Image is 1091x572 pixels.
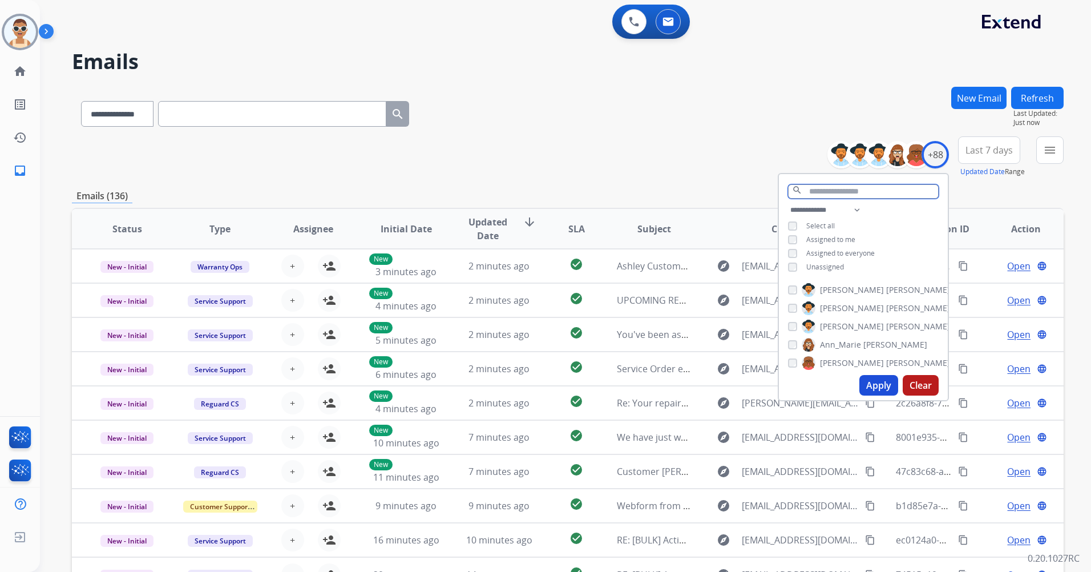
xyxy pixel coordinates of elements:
span: 7 minutes ago [468,431,530,444]
p: New [369,425,393,436]
mat-icon: check_circle [569,531,583,545]
span: [EMAIL_ADDRESS][DOMAIN_NAME] [742,293,859,307]
p: New [369,390,393,402]
mat-icon: person_add [322,293,336,307]
button: Refresh [1011,87,1064,109]
mat-icon: language [1037,466,1047,477]
span: New - Initial [100,466,153,478]
p: Emails (136) [72,189,132,203]
span: b1d85e7a-22f1-4a8a-9a8e-807c6f15be8f [896,500,1066,512]
th: Action [971,209,1064,249]
mat-icon: person_add [322,465,336,478]
span: 2 minutes ago [468,328,530,341]
span: Open [1007,430,1031,444]
mat-icon: explore [717,533,730,547]
mat-icon: search [391,107,405,121]
span: 2 minutes ago [468,260,530,272]
span: + [290,328,295,341]
span: + [290,362,295,376]
mat-icon: language [1037,329,1047,340]
span: [PERSON_NAME] [820,321,884,332]
span: 2 minutes ago [468,362,530,375]
span: 2 minutes ago [468,294,530,307]
mat-icon: language [1037,432,1047,442]
div: +88 [922,141,949,168]
mat-icon: person_add [322,259,336,273]
p: New [369,288,393,299]
span: [PERSON_NAME] [820,284,884,296]
span: We have just what you’re looking for... [617,431,779,444]
span: Open [1007,259,1031,273]
span: Initial Date [381,222,432,236]
mat-icon: inbox [13,164,27,178]
span: Webform from [EMAIL_ADDRESS][DOMAIN_NAME] on [DATE] [617,500,875,512]
span: [PERSON_NAME] [886,303,950,314]
span: ec0124a0-5af8-46c3-8165-aab131d1ea05 [896,534,1069,546]
mat-icon: content_copy [958,535,968,545]
span: Assignee [293,222,333,236]
button: + [281,494,304,517]
mat-icon: content_copy [958,364,968,374]
span: Range [960,167,1025,176]
mat-icon: language [1037,398,1047,408]
span: New - Initial [100,535,153,547]
mat-icon: content_copy [865,398,875,408]
button: Clear [903,375,939,396]
span: 11 minutes ago [373,471,439,484]
span: Service Support [188,295,253,307]
mat-icon: content_copy [865,535,875,545]
span: [PERSON_NAME] [886,321,950,332]
button: Updated Date [960,167,1005,176]
span: [EMAIL_ADDRESS][DOMAIN_NAME] [742,499,859,513]
button: + [281,460,304,483]
span: SLA [568,222,585,236]
span: Select all [806,221,835,231]
mat-icon: language [1037,501,1047,511]
span: 9 minutes ago [468,500,530,512]
span: + [290,293,295,307]
span: 47c83c68-aadf-4b13-ac76-6058f3d3a088 [896,465,1067,478]
span: 7 minutes ago [468,465,530,478]
span: 2c26a8f8-7e8e-4e1c-94cc-e4755764d8ea [896,397,1068,409]
span: Ashley Customer Care | Copy of Invoice for [PERSON_NAME] [ thread::plWbGLw0DT6qWhW3ArmdqDk:: ] [617,260,1063,272]
span: Last 7 days [965,148,1013,152]
span: Assigned to me [806,235,855,244]
mat-icon: content_copy [958,295,968,305]
h2: Emails [72,50,1064,73]
span: Reguard CS [194,398,246,410]
span: [EMAIL_ADDRESS][DOMAIN_NAME] [742,259,859,273]
span: Reguard CS [194,466,246,478]
mat-icon: content_copy [958,261,968,271]
p: New [369,253,393,265]
span: 3 minutes ago [375,265,437,278]
span: Open [1007,396,1031,410]
mat-icon: check_circle [569,292,583,305]
mat-icon: explore [717,328,730,341]
span: New - Initial [100,295,153,307]
span: Just now [1013,118,1064,127]
span: [PERSON_NAME] [863,339,927,351]
span: Unassigned [806,262,844,272]
button: + [281,323,304,346]
span: [PERSON_NAME] [886,284,950,296]
span: + [290,499,295,513]
span: + [290,533,295,547]
span: 4 minutes ago [375,300,437,312]
mat-icon: check_circle [569,360,583,374]
mat-icon: home [13,65,27,78]
mat-icon: person_add [322,362,336,376]
span: [PERSON_NAME] [820,357,884,369]
span: + [290,259,295,273]
span: Customer [PERSON_NAME] | SO# 1400379890 | Proof of purchase of Protection [617,465,960,478]
span: New - Initial [100,398,153,410]
span: + [290,465,295,478]
mat-icon: content_copy [958,329,968,340]
p: 0.20.1027RC [1028,551,1080,565]
mat-icon: explore [717,430,730,444]
span: New - Initial [100,501,153,513]
mat-icon: language [1037,295,1047,305]
mat-icon: content_copy [958,466,968,477]
span: You've been assigned a new service order: d31ff0cc-ed59-471f-81b1-0b54c41a4fd1 [617,328,969,341]
span: 6 minutes ago [375,368,437,381]
span: Service Support [188,535,253,547]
